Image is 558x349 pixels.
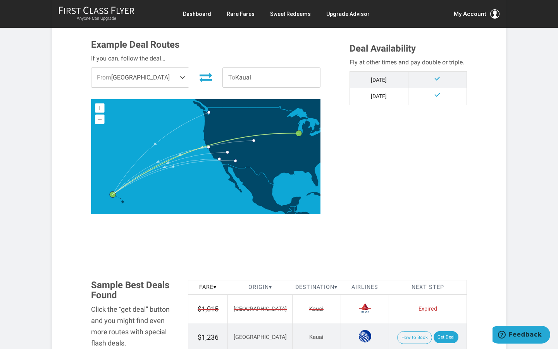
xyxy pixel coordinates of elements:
g: Kauai [110,191,121,197]
div: Click the “get deal” button and you might find even more routes with special flash deals. [91,304,176,349]
path: Guatemala [287,207,297,218]
span: Kauai [309,305,324,313]
button: How to Book [397,331,432,344]
g: Chicago [296,130,307,136]
path: Belize [294,205,297,212]
th: Next Step [389,280,467,295]
span: $1,236 [198,333,219,341]
path: Mexico [222,164,301,215]
span: Kauai [309,334,324,340]
g: Las Vegas [226,150,232,154]
td: [DATE] [350,88,408,105]
div: If you can, follow the deal… [91,54,320,64]
span: To [228,74,235,81]
a: Dashboard [183,7,211,21]
iframe: Opens a widget where you can find more information [493,326,550,345]
h3: Sample Best Deals Found [91,280,176,301]
small: Anyone Can Upgrade [59,16,134,21]
button: My Account [454,9,499,19]
span: From [97,74,111,81]
span: [GEOGRAPHIC_DATA] [234,305,287,313]
img: First Class Flyer [59,6,134,14]
td: [DATE] [350,71,408,88]
span: ▾ [214,284,217,290]
span: ▾ [269,284,272,290]
th: Destination [292,280,341,295]
a: Rare Fares [227,7,255,21]
a: Get Deal [434,331,458,344]
a: Sweet Redeems [270,7,311,21]
span: Expired [418,306,437,312]
span: $1,015 [198,304,219,314]
button: Invert Route Direction [195,69,217,86]
span: United [359,330,371,342]
span: Example Deal Routes [91,39,179,50]
span: My Account [454,9,486,19]
span: ▾ [334,284,338,290]
a: First Class FlyerAnyone Can Upgrade [59,6,134,22]
span: Deal Availability [350,43,416,54]
th: Fare [188,280,228,295]
span: Delta Airlines [359,302,371,314]
th: Airlines [341,280,389,295]
th: Origin [228,280,293,295]
div: Fly at other times and pay double or triple. [350,57,467,67]
span: [GEOGRAPHIC_DATA] [91,68,189,87]
a: Upgrade Advisor [326,7,370,21]
g: Seattle [207,111,214,114]
span: [GEOGRAPHIC_DATA] [234,334,287,340]
g: San Francisco [207,145,214,149]
span: Kauai [223,68,320,87]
